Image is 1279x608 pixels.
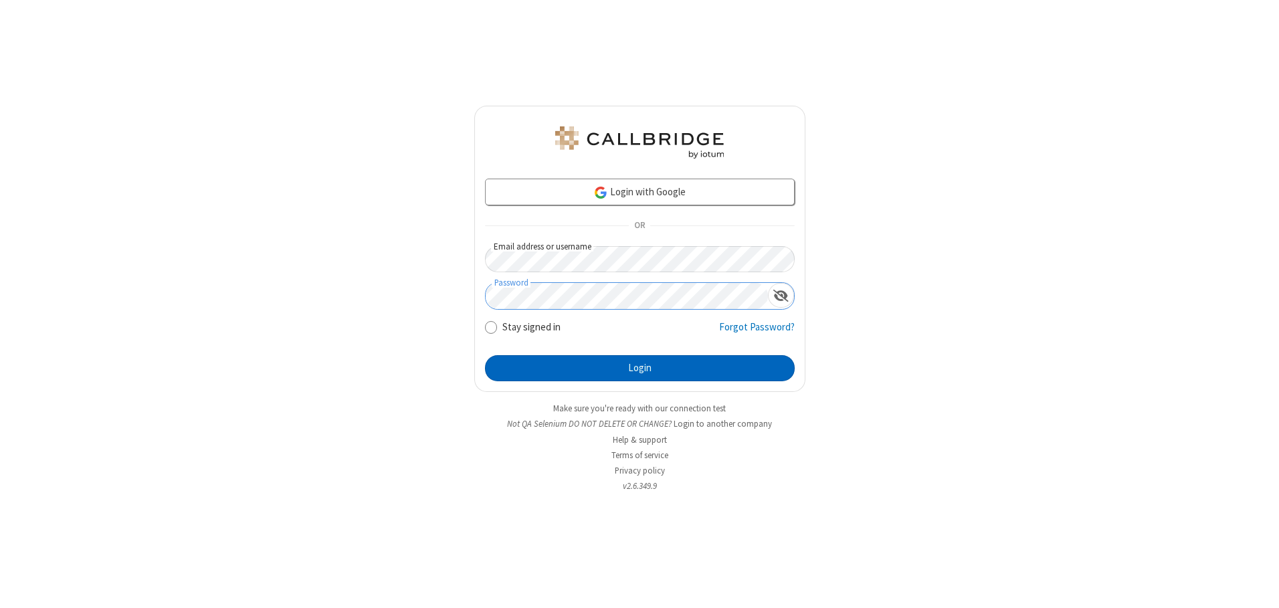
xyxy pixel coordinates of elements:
a: Help & support [613,434,667,445]
a: Terms of service [611,449,668,461]
li: Not QA Selenium DO NOT DELETE OR CHANGE? [474,417,805,430]
img: QA Selenium DO NOT DELETE OR CHANGE [553,126,726,159]
div: Show password [768,283,794,308]
a: Privacy policy [615,465,665,476]
img: google-icon.png [593,185,608,200]
label: Stay signed in [502,320,561,335]
button: Login [485,355,795,382]
a: Forgot Password? [719,320,795,345]
button: Login to another company [674,417,772,430]
span: OR [629,217,650,235]
li: v2.6.349.9 [474,480,805,492]
input: Password [486,283,768,309]
a: Login with Google [485,179,795,205]
input: Email address or username [485,246,795,272]
a: Make sure you're ready with our connection test [553,403,726,414]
